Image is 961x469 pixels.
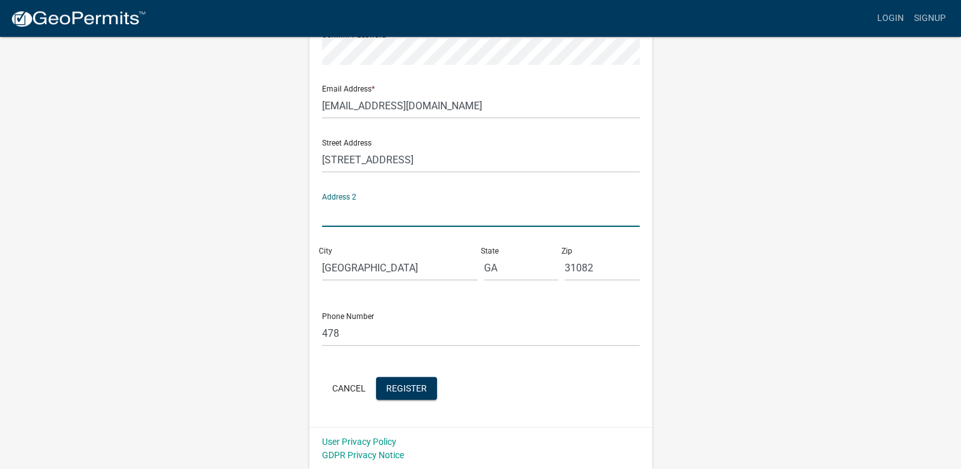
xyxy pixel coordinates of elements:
[872,6,909,31] a: Login
[322,450,404,460] a: GDPR Privacy Notice
[909,6,951,31] a: Signup
[322,377,376,400] button: Cancel
[376,377,437,400] button: Register
[322,437,396,447] a: User Privacy Policy
[386,383,427,393] span: Register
